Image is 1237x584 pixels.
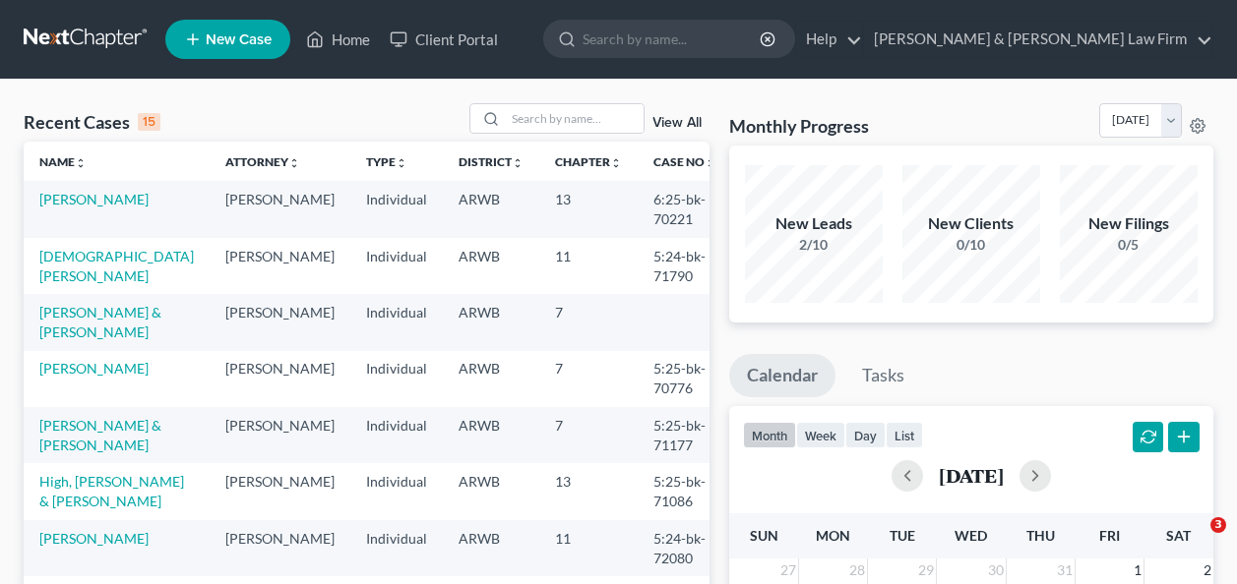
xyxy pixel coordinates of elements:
[986,558,1006,582] span: 30
[1210,517,1226,533] span: 3
[652,116,702,130] a: View All
[350,181,443,237] td: Individual
[745,212,883,235] div: New Leads
[39,417,161,453] a: [PERSON_NAME] & [PERSON_NAME]
[380,22,508,57] a: Client Portal
[210,520,350,576] td: [PERSON_NAME]
[39,154,87,169] a: Nameunfold_more
[845,422,886,448] button: day
[539,181,638,237] td: 13
[459,154,524,169] a: Districtunfold_more
[890,527,915,544] span: Tue
[916,558,936,582] span: 29
[902,212,1040,235] div: New Clients
[816,527,850,544] span: Mon
[210,351,350,407] td: [PERSON_NAME]
[350,463,443,519] td: Individual
[638,463,732,519] td: 5:25-bk-71086
[844,354,922,397] a: Tasks
[288,157,300,169] i: unfold_more
[638,238,732,294] td: 5:24-bk-71790
[350,407,443,463] td: Individual
[350,238,443,294] td: Individual
[955,527,987,544] span: Wed
[539,238,638,294] td: 11
[886,422,923,448] button: list
[638,351,732,407] td: 5:25-bk-70776
[396,157,407,169] i: unfold_more
[1099,527,1120,544] span: Fri
[350,351,443,407] td: Individual
[39,191,149,207] a: [PERSON_NAME]
[443,407,539,463] td: ARWB
[583,21,763,57] input: Search by name...
[443,463,539,519] td: ARWB
[350,520,443,576] td: Individual
[210,238,350,294] td: [PERSON_NAME]
[539,294,638,350] td: 7
[729,354,835,397] a: Calendar
[539,463,638,519] td: 13
[750,527,778,544] span: Sun
[210,407,350,463] td: [PERSON_NAME]
[210,181,350,237] td: [PERSON_NAME]
[1060,212,1198,235] div: New Filings
[24,110,160,134] div: Recent Cases
[39,360,149,377] a: [PERSON_NAME]
[796,422,845,448] button: week
[539,407,638,463] td: 7
[443,294,539,350] td: ARWB
[225,154,300,169] a: Attorneyunfold_more
[39,530,149,547] a: [PERSON_NAME]
[210,463,350,519] td: [PERSON_NAME]
[705,157,716,169] i: unfold_more
[610,157,622,169] i: unfold_more
[512,157,524,169] i: unfold_more
[638,407,732,463] td: 5:25-bk-71177
[1026,527,1055,544] span: Thu
[745,235,883,255] div: 2/10
[39,248,194,284] a: [DEMOGRAPHIC_DATA][PERSON_NAME]
[366,154,407,169] a: Typeunfold_more
[1055,558,1075,582] span: 31
[729,114,869,138] h3: Monthly Progress
[539,351,638,407] td: 7
[1166,527,1191,544] span: Sat
[539,520,638,576] td: 11
[939,465,1004,486] h2: [DATE]
[350,294,443,350] td: Individual
[864,22,1212,57] a: [PERSON_NAME] & [PERSON_NAME] Law Firm
[39,304,161,340] a: [PERSON_NAME] & [PERSON_NAME]
[638,181,732,237] td: 6:25-bk-70221
[443,351,539,407] td: ARWB
[796,22,862,57] a: Help
[39,473,184,509] a: High, [PERSON_NAME] & [PERSON_NAME]
[296,22,380,57] a: Home
[847,558,867,582] span: 28
[555,154,622,169] a: Chapterunfold_more
[1060,235,1198,255] div: 0/5
[206,32,272,47] span: New Case
[1132,558,1144,582] span: 1
[902,235,1040,255] div: 0/10
[1202,558,1213,582] span: 2
[443,238,539,294] td: ARWB
[638,520,732,576] td: 5:24-bk-72080
[1170,517,1217,564] iframe: Intercom live chat
[210,294,350,350] td: [PERSON_NAME]
[778,558,798,582] span: 27
[653,154,716,169] a: Case Nounfold_more
[506,104,644,133] input: Search by name...
[443,181,539,237] td: ARWB
[443,520,539,576] td: ARWB
[75,157,87,169] i: unfold_more
[743,422,796,448] button: month
[138,113,160,131] div: 15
